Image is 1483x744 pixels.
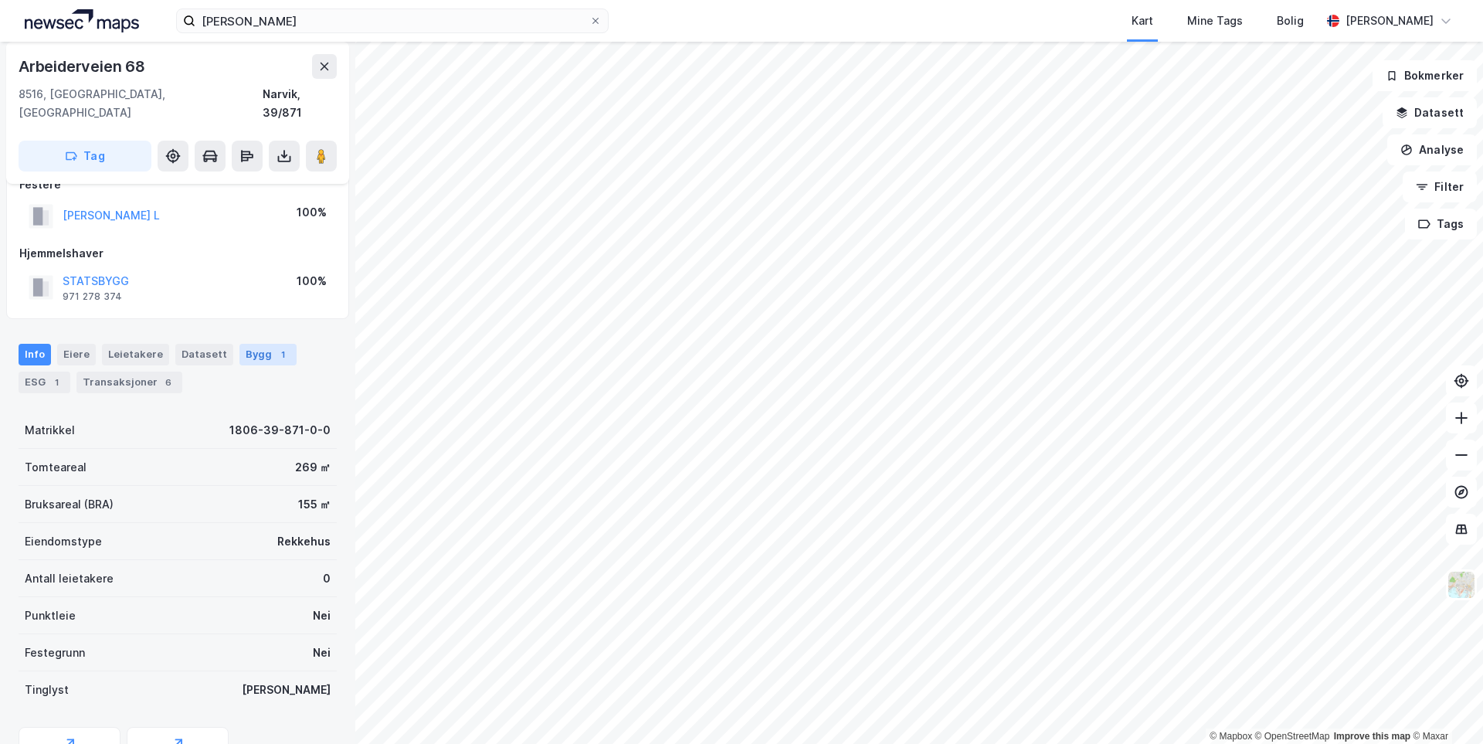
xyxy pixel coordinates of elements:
[25,458,87,477] div: Tomteareal
[195,9,589,32] input: Søk på adresse, matrikkel, gårdeiere, leietakere eller personer
[1373,60,1477,91] button: Bokmerker
[25,421,75,440] div: Matrikkel
[25,495,114,514] div: Bruksareal (BRA)
[57,344,96,365] div: Eiere
[277,532,331,551] div: Rekkehus
[1405,209,1477,240] button: Tags
[313,606,331,625] div: Nei
[239,344,297,365] div: Bygg
[19,85,263,122] div: 8516, [GEOGRAPHIC_DATA], [GEOGRAPHIC_DATA]
[161,375,176,390] div: 6
[1210,731,1252,742] a: Mapbox
[295,458,331,477] div: 269 ㎡
[25,606,76,625] div: Punktleie
[19,175,336,194] div: Festere
[1387,134,1477,165] button: Analyse
[1406,670,1483,744] div: Kontrollprogram for chat
[76,372,182,393] div: Transaksjoner
[63,290,122,303] div: 971 278 374
[1255,731,1330,742] a: OpenStreetMap
[297,272,327,290] div: 100%
[297,203,327,222] div: 100%
[19,344,51,365] div: Info
[1132,12,1153,30] div: Kart
[242,681,331,699] div: [PERSON_NAME]
[49,375,64,390] div: 1
[1334,731,1410,742] a: Improve this map
[1383,97,1477,128] button: Datasett
[1447,570,1476,600] img: Z
[19,141,151,172] button: Tag
[25,569,114,588] div: Antall leietakere
[1406,670,1483,744] iframe: Chat Widget
[1277,12,1304,30] div: Bolig
[275,347,290,362] div: 1
[25,532,102,551] div: Eiendomstype
[298,495,331,514] div: 155 ㎡
[25,681,69,699] div: Tinglyst
[229,421,331,440] div: 1806-39-871-0-0
[25,9,139,32] img: logo.a4113a55bc3d86da70a041830d287a7e.svg
[1187,12,1243,30] div: Mine Tags
[263,85,337,122] div: Narvik, 39/871
[323,569,331,588] div: 0
[313,644,331,662] div: Nei
[19,244,336,263] div: Hjemmelshaver
[25,644,85,662] div: Festegrunn
[19,54,148,79] div: Arbeiderveien 68
[1346,12,1434,30] div: [PERSON_NAME]
[175,344,233,365] div: Datasett
[19,372,70,393] div: ESG
[102,344,169,365] div: Leietakere
[1403,172,1477,202] button: Filter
